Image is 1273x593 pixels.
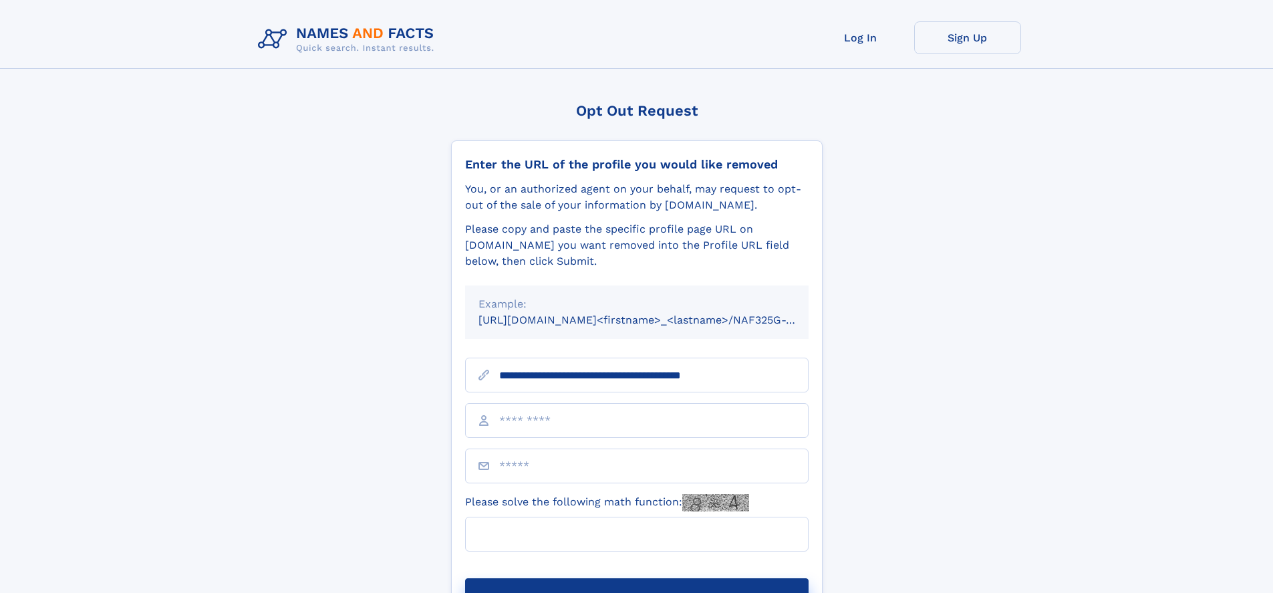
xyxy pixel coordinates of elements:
img: Logo Names and Facts [253,21,445,57]
a: Sign Up [914,21,1021,54]
div: You, or an authorized agent on your behalf, may request to opt-out of the sale of your informatio... [465,181,809,213]
div: Opt Out Request [451,102,823,119]
div: Enter the URL of the profile you would like removed [465,157,809,172]
small: [URL][DOMAIN_NAME]<firstname>_<lastname>/NAF325G-xxxxxxxx [478,314,834,326]
div: Please copy and paste the specific profile page URL on [DOMAIN_NAME] you want removed into the Pr... [465,221,809,269]
label: Please solve the following math function: [465,494,749,511]
a: Log In [807,21,914,54]
div: Example: [478,296,795,312]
